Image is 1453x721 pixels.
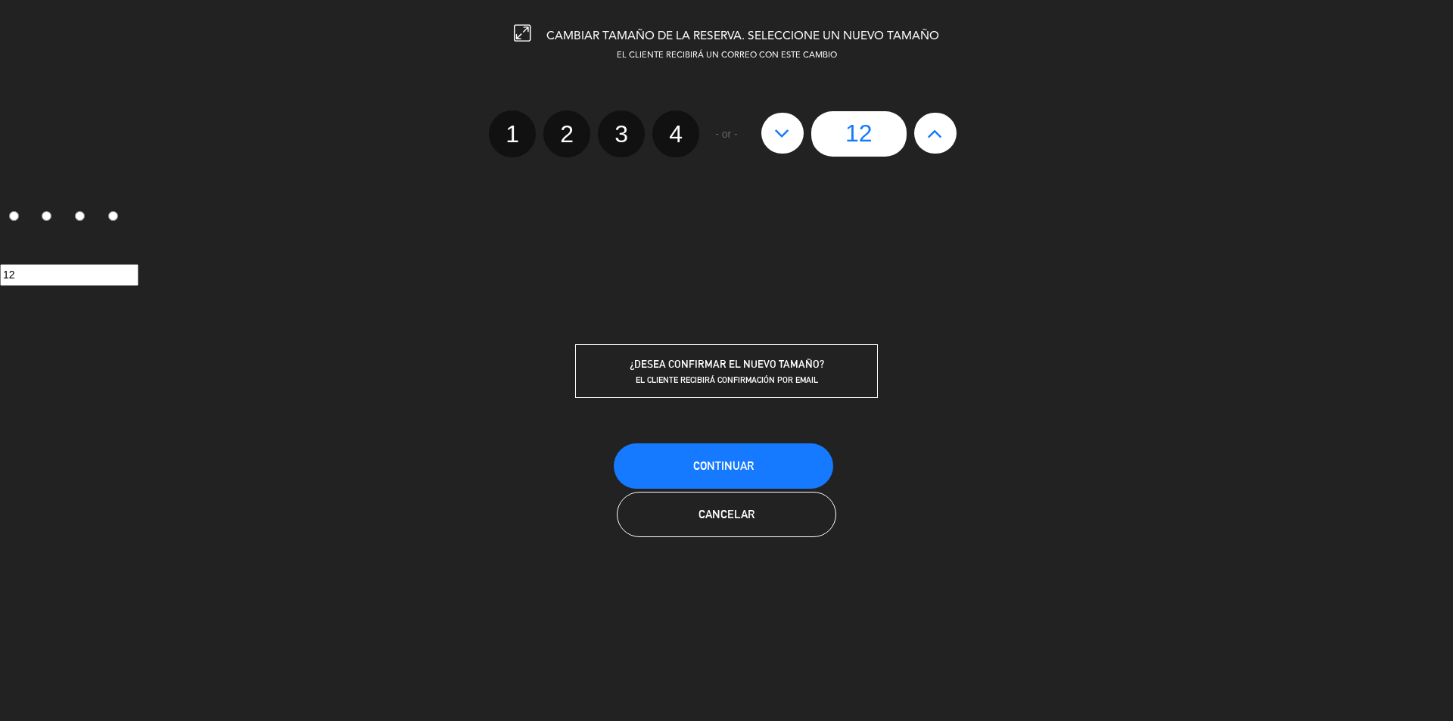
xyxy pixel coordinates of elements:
button: Continuar [614,443,833,489]
span: ¿DESEA CONFIRMAR EL NUEVO TAMAÑO? [630,358,824,370]
input: 4 [108,211,118,221]
button: Cancelar [617,492,836,537]
label: 3 [598,110,645,157]
span: Cancelar [698,508,755,521]
label: 2 [543,110,590,157]
label: 3 [67,205,100,231]
span: CAMBIAR TAMAÑO DE LA RESERVA. SELECCIONE UN NUEVO TAMAÑO [546,30,939,42]
span: - or - [715,126,738,143]
span: Continuar [693,459,754,472]
input: 3 [75,211,85,221]
label: 2 [33,205,67,231]
span: EL CLIENTE RECIBIRÁ CONFIRMACIÓN POR EMAIL [636,374,818,385]
span: EL CLIENTE RECIBIRÁ UN CORREO CON ESTE CAMBIO [617,51,837,60]
label: 1 [489,110,536,157]
label: 4 [652,110,699,157]
input: 2 [42,211,51,221]
label: 4 [99,205,132,231]
input: 1 [9,211,19,221]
